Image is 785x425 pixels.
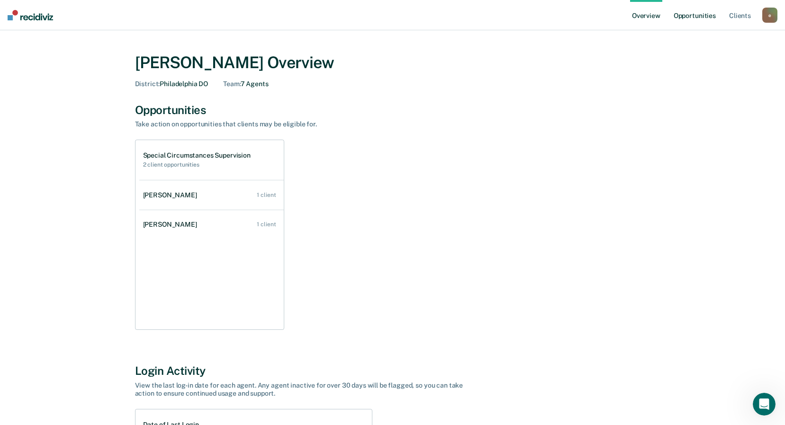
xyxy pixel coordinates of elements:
div: 1 client [257,221,276,228]
div: View the last log-in date for each agent. Any agent inactive for over 30 days will be flagged, so... [135,381,467,398]
div: 1 client [257,192,276,198]
h2: 2 client opportunities [143,161,251,168]
h1: Special Circumstances Supervision [143,151,251,159]
a: [PERSON_NAME] 1 client [139,211,284,238]
div: Philadelphia DO [135,80,208,88]
span: District : [135,80,160,88]
div: Take action on opportunities that clients may be eligible for. [135,120,467,128]
div: Login Activity [135,364,650,378]
iframe: Intercom live chat [753,393,776,416]
a: [PERSON_NAME] 1 client [139,182,284,209]
div: [PERSON_NAME] Overview [135,53,650,72]
div: [PERSON_NAME] [143,191,201,199]
div: [PERSON_NAME] [143,221,201,229]
div: 7 Agents [223,80,268,88]
div: Opportunities [135,103,650,117]
img: Recidiviz [8,10,53,20]
button: e [762,8,777,23]
span: Team : [223,80,240,88]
